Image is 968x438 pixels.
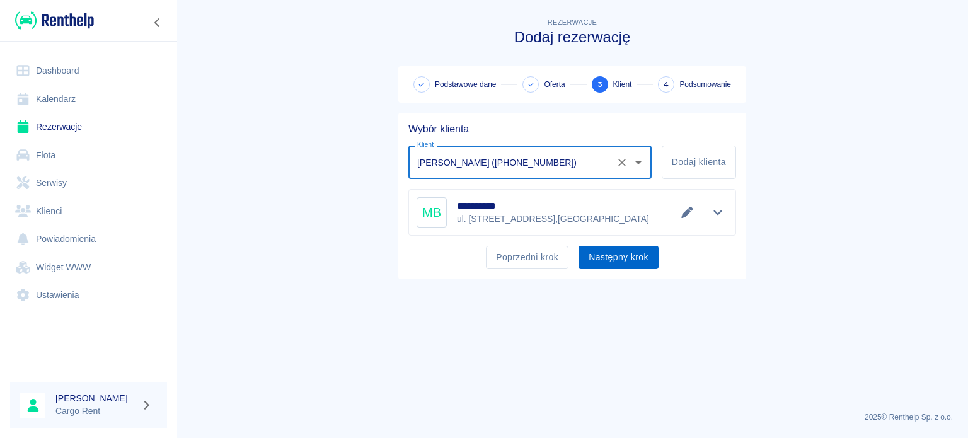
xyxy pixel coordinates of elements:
p: ul. [STREET_ADDRESS] , [GEOGRAPHIC_DATA] [457,212,649,226]
button: Dodaj klienta [662,146,736,179]
h3: Dodaj rezerwację [398,28,746,46]
button: Edytuj dane [677,204,698,221]
button: Poprzedni krok [486,246,568,269]
a: Ustawienia [10,281,167,309]
a: Klienci [10,197,167,226]
button: Pokaż szczegóły [708,204,729,221]
p: Cargo Rent [55,405,136,418]
a: Rezerwacje [10,113,167,141]
button: Następny krok [579,246,659,269]
span: 3 [597,78,602,91]
h6: [PERSON_NAME] [55,392,136,405]
a: Dashboard [10,57,167,85]
span: Oferta [544,79,565,90]
button: Wyczyść [613,154,631,171]
div: MB [417,197,447,228]
a: Kalendarz [10,85,167,113]
a: Powiadomienia [10,225,167,253]
img: Renthelp logo [15,10,94,31]
span: Klient [613,79,632,90]
p: 2025 © Renthelp Sp. z o.o. [192,412,953,423]
span: 4 [664,78,669,91]
button: Zwiń nawigację [148,14,167,31]
a: Renthelp logo [10,10,94,31]
h5: Wybór klienta [408,123,736,135]
span: Rezerwacje [548,18,597,26]
span: Podstawowe dane [435,79,496,90]
a: Widget WWW [10,253,167,282]
button: Otwórz [630,154,647,171]
a: Flota [10,141,167,170]
span: Podsumowanie [679,79,731,90]
a: Serwisy [10,169,167,197]
label: Klient [417,140,434,149]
